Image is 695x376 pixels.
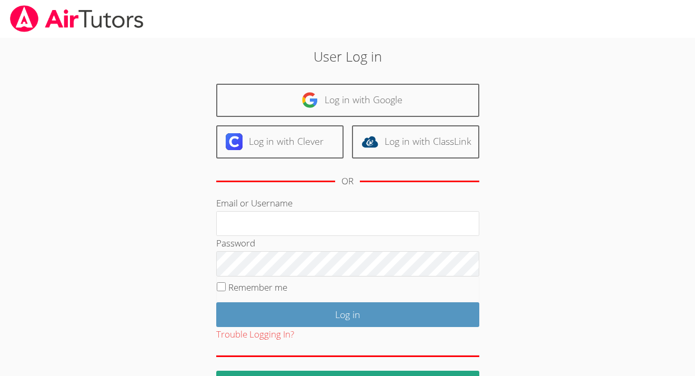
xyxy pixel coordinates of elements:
img: clever-logo-6eab21bc6e7a338710f1a6ff85c0baf02591cd810cc4098c63d3a4b26e2feb20.svg [226,133,243,150]
a: Log in with ClassLink [352,125,479,159]
button: Trouble Logging In? [216,327,294,342]
img: classlink-logo-d6bb404cc1216ec64c9a2012d9dc4662098be43eaf13dc465df04b49fa7ab582.svg [361,133,378,150]
h2: User Log in [160,46,535,66]
label: Password [216,237,255,249]
label: Remember me [228,281,287,293]
img: airtutors_banner-c4298cdbf04f3fff15de1276eac7730deb9818008684d7c2e4769d2f7ddbe033.png [9,5,145,32]
a: Log in with Clever [216,125,344,159]
a: Log in with Google [216,84,479,117]
input: Log in [216,302,479,327]
div: OR [341,174,354,189]
label: Email or Username [216,197,293,209]
img: google-logo-50288ca7cdecda66e5e0955fdab243c47b7ad437acaf1139b6f446037453330a.svg [301,92,318,108]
